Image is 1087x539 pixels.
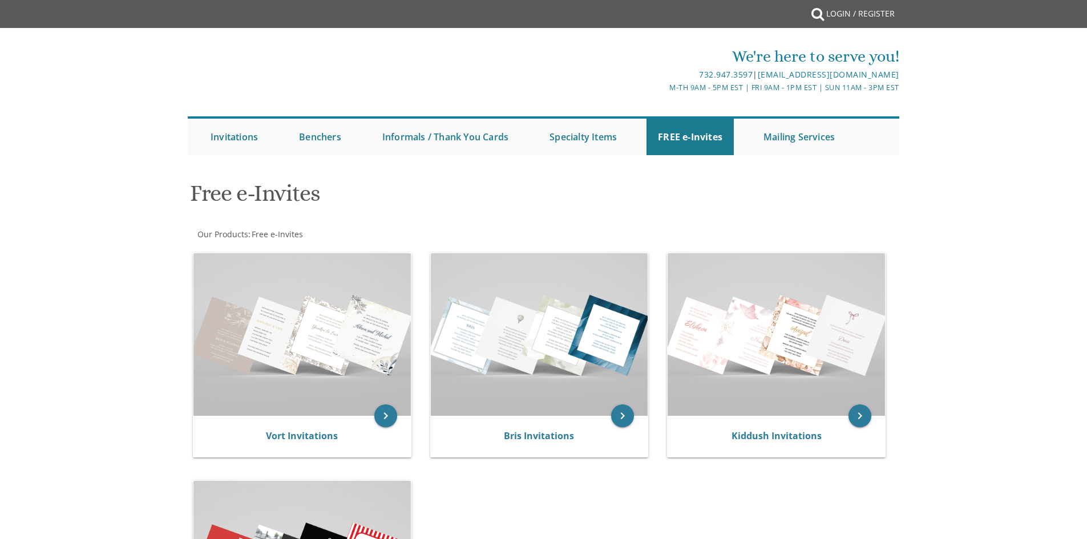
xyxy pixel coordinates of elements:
[426,82,899,94] div: M-Th 9am - 5pm EST | Fri 9am - 1pm EST | Sun 11am - 3pm EST
[611,404,634,427] a: keyboard_arrow_right
[431,253,648,416] img: Bris Invitations
[188,229,544,240] div: :
[196,229,248,240] a: Our Products
[190,181,656,214] h1: Free e-Invites
[752,119,846,155] a: Mailing Services
[250,229,303,240] a: Free e-Invites
[374,404,397,427] a: keyboard_arrow_right
[266,429,338,442] a: Vort Invitations
[426,45,899,68] div: We're here to serve you!
[504,429,574,442] a: Bris Invitations
[252,229,303,240] span: Free e-Invites
[848,404,871,427] a: keyboard_arrow_right
[646,119,734,155] a: FREE e-Invites
[538,119,628,155] a: Specialty Items
[732,429,822,442] a: Kiddush Invitations
[199,119,269,155] a: Invitations
[288,119,353,155] a: Benchers
[426,68,899,82] div: |
[668,253,885,416] img: Kiddush Invitations
[699,69,753,80] a: 732.947.3597
[758,69,899,80] a: [EMAIL_ADDRESS][DOMAIN_NAME]
[371,119,520,155] a: Informals / Thank You Cards
[193,253,411,416] img: Vort Invitations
